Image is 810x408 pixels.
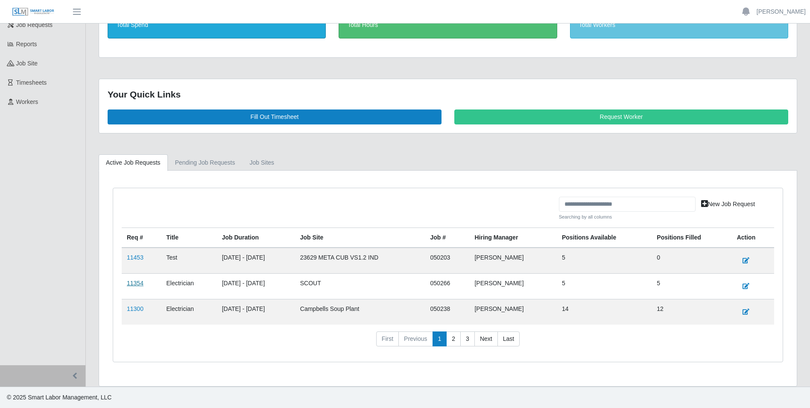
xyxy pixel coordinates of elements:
[243,154,282,171] a: job sites
[7,394,111,401] span: © 2025 Smart Labor Management, LLC
[469,228,556,248] th: Hiring Manager
[295,299,425,325] td: Campbells Soup Plant
[348,21,548,30] div: Total Hours
[579,21,779,30] div: Total Workers
[425,248,470,274] td: 050203
[469,248,556,274] td: [PERSON_NAME]
[16,41,37,47] span: Reports
[217,228,295,248] th: Job Duration
[127,254,143,261] a: 11453
[425,228,470,248] th: Job #
[16,98,38,105] span: Workers
[425,273,470,299] td: 050266
[446,331,461,347] a: 2
[557,228,652,248] th: Positions Available
[460,331,475,347] a: 3
[168,154,243,171] a: Pending Job Requests
[559,213,696,221] small: Searching by all columns
[16,60,38,67] span: job site
[127,280,143,287] a: 11354
[217,299,295,325] td: [DATE] - [DATE]
[557,299,652,325] td: 14
[108,109,442,124] a: Fill Out Timesheet
[425,299,470,325] td: 050238
[217,248,295,274] td: [DATE] - [DATE]
[557,248,652,274] td: 5
[161,273,216,299] td: Electrician
[122,331,774,354] nav: pagination
[652,299,731,325] td: 12
[161,248,216,274] td: Test
[469,299,556,325] td: [PERSON_NAME]
[16,79,47,86] span: Timesheets
[433,331,447,347] a: 1
[652,273,731,299] td: 5
[757,7,806,16] a: [PERSON_NAME]
[557,273,652,299] td: 5
[295,273,425,299] td: SCOUT
[295,248,425,274] td: 23629 META CUB VS1.2 IND
[127,305,143,312] a: 11300
[295,228,425,248] th: job site
[12,7,55,17] img: SLM Logo
[108,88,788,101] div: Your Quick Links
[652,228,731,248] th: Positions Filled
[454,109,788,124] a: Request Worker
[117,21,317,30] div: Total Spend
[161,228,216,248] th: Title
[99,154,168,171] a: Active Job Requests
[217,273,295,299] td: [DATE] - [DATE]
[497,331,520,347] a: Last
[469,273,556,299] td: [PERSON_NAME]
[652,248,731,274] td: 0
[732,228,774,248] th: Action
[474,331,498,347] a: Next
[696,197,761,212] a: New Job Request
[122,228,161,248] th: Req #
[161,299,216,325] td: Electrician
[16,21,53,28] span: Job Requests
